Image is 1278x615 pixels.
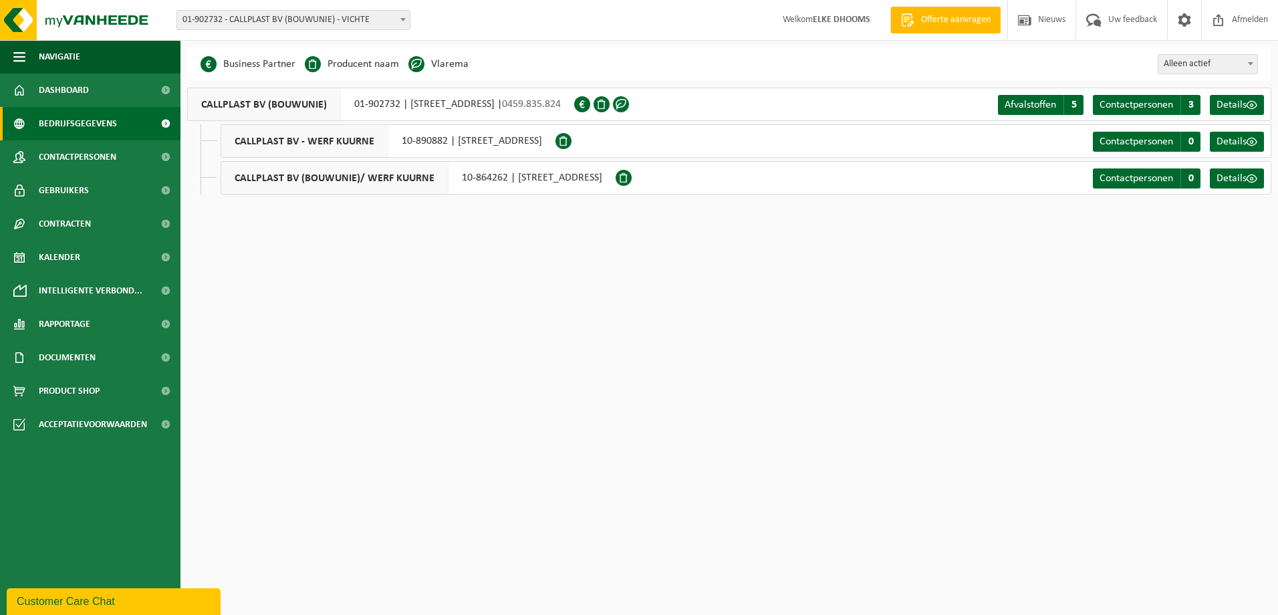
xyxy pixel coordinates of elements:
span: CALLPLAST BV (BOUWUNIE) [188,88,341,120]
span: Contracten [39,207,91,241]
span: Kalender [39,241,80,274]
span: Details [1217,136,1247,147]
span: 3 [1180,95,1200,115]
li: Producent naam [305,54,399,74]
li: Business Partner [201,54,295,74]
span: 01-902732 - CALLPLAST BV (BOUWUNIE) - VICHTE [176,10,410,30]
iframe: chat widget [7,586,223,615]
a: Details [1210,95,1264,115]
span: Details [1217,173,1247,184]
div: 10-890882 | [STREET_ADDRESS] [221,124,555,158]
div: 01-902732 | [STREET_ADDRESS] | [187,88,574,121]
li: Vlarema [408,54,469,74]
span: Contactpersonen [1100,173,1173,184]
span: 0 [1180,132,1200,152]
span: Product Shop [39,374,100,408]
a: Contactpersonen 0 [1093,132,1200,152]
span: Offerte aanvragen [918,13,994,27]
span: Acceptatievoorwaarden [39,408,147,441]
span: Gebruikers [39,174,89,207]
a: Contactpersonen 0 [1093,168,1200,189]
span: Alleen actief [1158,54,1258,74]
div: 10-864262 | [STREET_ADDRESS] [221,161,616,195]
a: Details [1210,168,1264,189]
span: 0459.835.824 [502,99,561,110]
span: Contactpersonen [39,140,116,174]
strong: ELKE DHOOMS [813,15,870,25]
a: Offerte aanvragen [890,7,1001,33]
span: Navigatie [39,40,80,74]
a: Details [1210,132,1264,152]
span: Documenten [39,341,96,374]
span: Intelligente verbond... [39,274,142,307]
span: Rapportage [39,307,90,341]
span: CALLPLAST BV (BOUWUNIE)/ WERF KUURNE [221,162,449,194]
span: Alleen actief [1158,55,1257,74]
span: Dashboard [39,74,89,107]
span: Afvalstoffen [1005,100,1056,110]
span: Bedrijfsgegevens [39,107,117,140]
a: Afvalstoffen 5 [998,95,1083,115]
span: 0 [1180,168,1200,189]
span: Contactpersonen [1100,136,1173,147]
span: Details [1217,100,1247,110]
span: Contactpersonen [1100,100,1173,110]
a: Contactpersonen 3 [1093,95,1200,115]
span: CALLPLAST BV - WERF KUURNE [221,125,388,157]
span: 01-902732 - CALLPLAST BV (BOUWUNIE) - VICHTE [177,11,410,29]
span: 5 [1063,95,1083,115]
